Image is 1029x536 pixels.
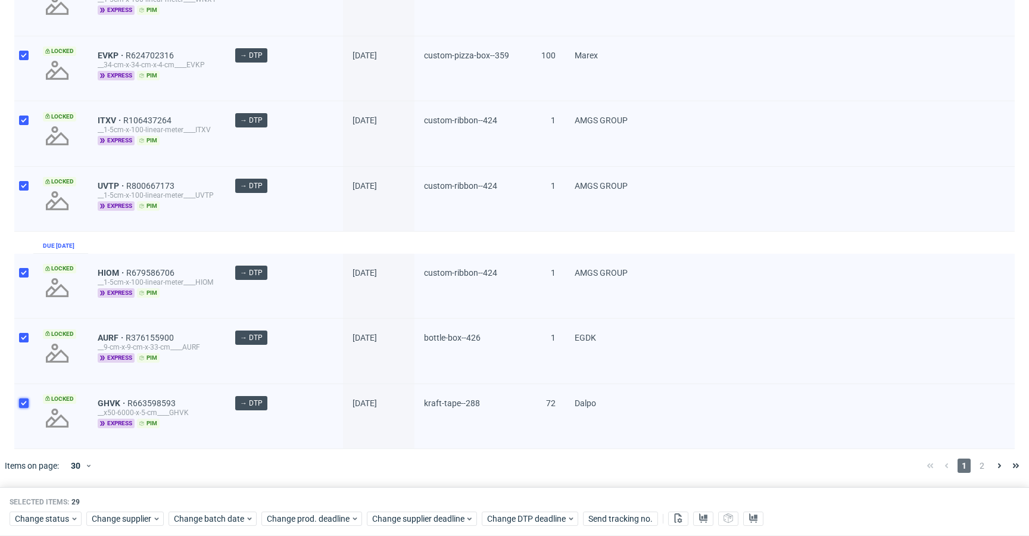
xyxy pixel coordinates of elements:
span: pim [137,201,160,211]
span: kraft-tape--288 [424,398,480,408]
span: express [98,136,135,145]
span: pim [137,353,160,363]
span: Change batch date [174,513,245,525]
span: Change prod. deadline [267,513,351,525]
a: R376155900 [126,333,176,342]
a: AURF [98,333,126,342]
a: HIOM [98,268,126,278]
span: EGDK [575,333,596,342]
span: [DATE] [353,51,377,60]
span: custom-ribbon--424 [424,181,497,191]
a: ITXV [98,116,123,125]
div: __9-cm-x-9-cm-x-33-cm____AURF [98,342,216,352]
div: __1-5cm-x-100-linear-meter____HIOM [98,278,216,287]
span: express [98,201,135,211]
span: AMGS GROUP [575,268,628,278]
div: __1-5cm-x-100-linear-meter____ITXV [98,125,216,135]
span: custom-ribbon--424 [424,116,497,125]
a: R663598593 [127,398,178,408]
span: AMGS GROUP [575,116,628,125]
img: no_design.png [43,56,71,85]
span: express [98,288,135,298]
span: Locked [43,329,76,339]
span: Change status [15,513,70,525]
span: 1 [551,333,556,342]
div: __x50-6000-x-5-cm____GHVK [98,408,216,417]
span: express [98,5,135,15]
span: Send tracking no. [588,515,653,523]
div: 30 [64,457,85,474]
span: [DATE] [353,333,377,342]
span: Selected items: [10,497,69,507]
span: custom-pizza-box--359 [424,51,509,60]
div: __34-cm-x-34-cm-x-4-cm____EVKP [98,60,216,70]
a: R106437264 [123,116,174,125]
span: Locked [43,394,76,404]
span: Marex [575,51,598,60]
span: → DTP [240,50,263,61]
span: custom-ribbon--424 [424,268,497,278]
span: 100 [541,51,556,60]
span: 1 [958,459,971,473]
img: no_design.png [43,339,71,367]
div: __1-5cm-x-100-linear-meter____UVTP [98,191,216,200]
a: R800667173 [126,181,177,191]
span: [DATE] [353,398,377,408]
a: R679586706 [126,268,177,278]
span: 1 [551,116,556,125]
a: EVKP [98,51,126,60]
span: Locked [43,177,76,186]
span: Locked [43,264,76,273]
span: pim [137,419,160,428]
span: bottle-box--426 [424,333,481,342]
a: GHVK [98,398,127,408]
span: 72 [546,398,556,408]
span: express [98,353,135,363]
span: → DTP [240,398,263,409]
span: pim [137,5,160,15]
span: pim [137,71,160,80]
span: 1 [551,181,556,191]
span: → DTP [240,267,263,278]
span: Change supplier deadline [372,513,465,525]
a: R624702316 [126,51,176,60]
span: pim [137,288,160,298]
div: Due [DATE] [43,241,74,251]
span: pim [137,136,160,145]
img: no_design.png [43,186,71,215]
span: express [98,71,135,80]
span: 2 [975,459,989,473]
span: express [98,419,135,428]
span: Change supplier [92,513,152,525]
span: Locked [43,46,76,56]
span: → DTP [240,115,263,126]
img: no_design.png [43,121,71,150]
span: → DTP [240,332,263,343]
span: [DATE] [353,116,377,125]
img: no_design.png [43,273,71,302]
span: 29 [71,498,80,506]
span: Change DTP deadline [487,513,567,525]
button: Send tracking no. [583,512,658,526]
span: Items on page: [5,460,59,472]
span: → DTP [240,180,263,191]
span: [DATE] [353,181,377,191]
span: 1 [551,268,556,278]
span: [DATE] [353,268,377,278]
span: Locked [43,112,76,121]
a: UVTP [98,181,126,191]
span: AMGS GROUP [575,181,628,191]
img: no_design.png [43,404,71,432]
